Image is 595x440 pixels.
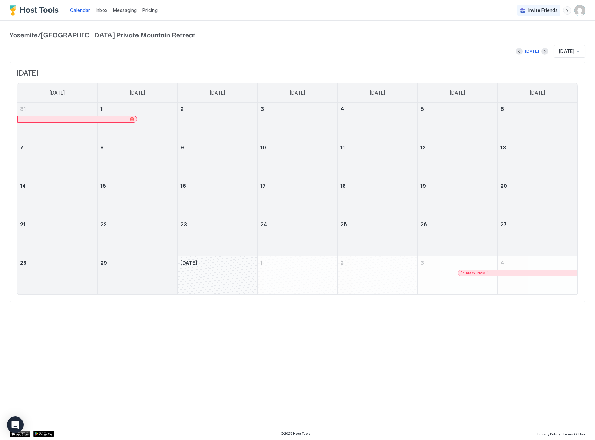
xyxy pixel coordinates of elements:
[338,256,417,269] a: October 2, 2025
[178,103,257,115] a: September 2, 2025
[96,7,107,14] a: Inbox
[98,218,177,231] a: September 22, 2025
[497,256,577,294] td: October 4, 2025
[498,218,578,231] a: September 27, 2025
[20,183,26,189] span: 14
[338,218,417,231] a: September 25, 2025
[418,103,497,115] a: September 5, 2025
[180,260,197,266] span: [DATE]
[537,432,560,436] span: Privacy Policy
[338,103,417,115] a: September 4, 2025
[97,103,177,141] td: September 1, 2025
[17,218,97,256] td: September 21, 2025
[461,271,489,275] span: [PERSON_NAME]
[337,218,417,256] td: September 25, 2025
[363,83,392,102] a: Thursday
[70,7,90,14] a: Calendar
[178,141,257,154] a: September 9, 2025
[500,183,507,189] span: 20
[17,179,97,192] a: September 14, 2025
[524,47,540,55] button: [DATE]
[340,106,344,112] span: 4
[17,256,97,294] td: September 28, 2025
[417,256,497,294] td: October 3, 2025
[70,7,90,13] span: Calendar
[97,141,177,179] td: September 8, 2025
[417,103,497,141] td: September 5, 2025
[130,90,145,96] span: [DATE]
[113,7,137,13] span: Messaging
[340,183,346,189] span: 18
[498,179,578,192] a: September 20, 2025
[337,141,417,179] td: September 11, 2025
[500,221,507,227] span: 27
[260,260,263,266] span: 1
[420,144,426,150] span: 12
[525,48,539,54] div: [DATE]
[258,218,337,231] a: September 24, 2025
[530,90,545,96] span: [DATE]
[283,83,312,102] a: Wednesday
[498,256,578,269] a: October 4, 2025
[497,103,577,141] td: September 6, 2025
[420,260,424,266] span: 3
[563,6,571,15] div: menu
[340,221,347,227] span: 25
[50,90,65,96] span: [DATE]
[258,103,337,115] a: September 3, 2025
[100,144,104,150] span: 8
[33,431,54,437] a: Google Play Store
[20,260,26,266] span: 28
[541,48,548,55] button: Next month
[10,5,62,16] a: Host Tools Logo
[418,218,497,231] a: September 26, 2025
[574,5,585,16] div: User profile
[337,103,417,141] td: September 4, 2025
[523,83,552,102] a: Saturday
[418,256,497,269] a: October 3, 2025
[180,183,186,189] span: 16
[123,83,152,102] a: Monday
[7,416,24,433] div: Open Intercom Messenger
[10,431,30,437] a: App Store
[516,48,523,55] button: Previous month
[497,218,577,256] td: September 27, 2025
[290,90,305,96] span: [DATE]
[420,106,424,112] span: 5
[537,430,560,437] a: Privacy Policy
[17,103,97,141] td: August 31, 2025
[20,144,23,150] span: 7
[97,256,177,294] td: September 29, 2025
[418,141,497,154] a: September 12, 2025
[177,141,257,179] td: September 9, 2025
[461,271,574,275] div: [PERSON_NAME]
[497,141,577,179] td: September 13, 2025
[497,179,577,218] td: September 20, 2025
[258,179,337,192] a: September 17, 2025
[498,103,578,115] a: September 6, 2025
[177,103,257,141] td: September 2, 2025
[417,141,497,179] td: September 12, 2025
[257,218,337,256] td: September 24, 2025
[17,218,97,231] a: September 21, 2025
[180,106,184,112] span: 2
[20,221,25,227] span: 21
[337,179,417,218] td: September 18, 2025
[260,106,264,112] span: 3
[178,179,257,192] a: September 16, 2025
[500,260,504,266] span: 4
[98,141,177,154] a: September 8, 2025
[17,256,97,269] a: September 28, 2025
[17,141,97,179] td: September 7, 2025
[418,179,497,192] a: September 19, 2025
[420,183,426,189] span: 19
[97,179,177,218] td: September 15, 2025
[260,221,267,227] span: 24
[98,179,177,192] a: September 15, 2025
[17,141,97,154] a: September 7, 2025
[178,256,257,269] a: September 30, 2025
[180,221,187,227] span: 23
[142,7,158,14] span: Pricing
